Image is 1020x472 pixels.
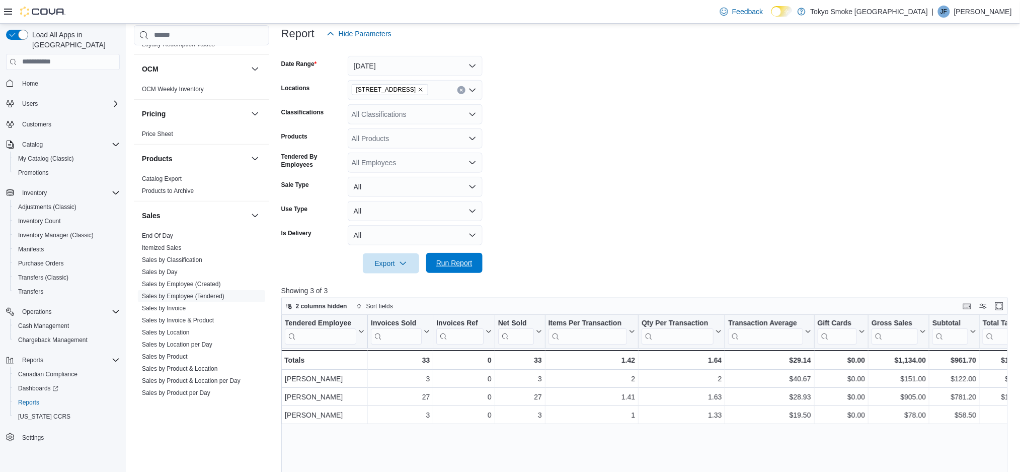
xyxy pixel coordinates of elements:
[14,334,92,346] a: Chargeback Management
[932,318,968,344] div: Subtotal
[285,318,356,344] div: Tendered Employee
[468,159,477,167] button: Open list of options
[468,86,477,94] button: Open list of options
[2,97,124,111] button: Users
[14,215,120,227] span: Inventory Count
[142,377,241,385] span: Sales by Product & Location per Day
[932,373,976,385] div: $122.00
[811,6,928,18] p: Tokyo Smoke [GEOGRAPHIC_DATA]
[2,76,124,91] button: Home
[498,373,542,385] div: 3
[142,268,178,276] span: Sales by Day
[940,6,947,18] span: JF
[22,434,44,442] span: Settings
[28,30,120,50] span: Load All Apps in [GEOGRAPHIC_DATA]
[371,318,430,344] button: Invoices Sold
[339,29,391,39] span: Hide Parameters
[14,396,120,409] span: Reports
[418,87,424,93] button: Remove 979 Bloor St W from selection in this group
[348,177,483,197] button: All
[14,286,47,298] a: Transfers
[296,302,347,310] span: 2 columns hidden
[14,368,120,380] span: Canadian Compliance
[977,300,989,312] button: Display options
[18,288,43,296] span: Transfers
[366,302,393,310] span: Sort fields
[348,56,483,76] button: [DATE]
[142,187,194,194] a: Products to Archive
[10,367,124,381] button: Canadian Compliance
[142,154,173,164] h3: Products
[142,341,212,348] a: Sales by Location per Day
[18,354,47,366] button: Reports
[14,153,120,165] span: My Catalog (Classic)
[134,128,269,144] div: Pricing
[18,432,48,444] a: Settings
[18,169,49,177] span: Promotions
[142,175,182,182] a: Catalog Export
[18,187,51,199] button: Inventory
[2,305,124,319] button: Operations
[14,243,120,255] span: Manifests
[468,110,477,118] button: Open list of options
[22,120,51,128] span: Customers
[142,305,186,312] a: Sales by Invoice
[728,409,811,421] div: $19.50
[142,256,202,263] a: Sales by Classification
[872,391,926,403] div: $905.00
[436,354,491,366] div: 0
[10,200,124,214] button: Adjustments (Classic)
[249,63,261,75] button: OCM
[498,318,541,344] button: Net Sold
[728,318,803,328] div: Transaction Average
[872,409,926,421] div: $78.00
[249,210,261,222] button: Sales
[642,409,722,421] div: 1.33
[10,242,124,256] button: Manifests
[14,411,120,423] span: Washington CCRS
[371,354,430,366] div: 33
[142,280,221,288] span: Sales by Employee (Created)
[548,318,627,328] div: Items Per Transaction
[10,152,124,166] button: My Catalog (Classic)
[14,382,62,394] a: Dashboards
[642,318,714,344] div: Qty Per Transaction
[932,318,968,328] div: Subtotal
[142,353,188,360] a: Sales by Product
[817,373,865,385] div: $0.00
[436,318,483,344] div: Invoices Ref
[436,391,491,403] div: 0
[548,409,636,421] div: 1
[14,334,120,346] span: Chargeback Management
[14,382,120,394] span: Dashboards
[18,78,42,90] a: Home
[18,231,94,239] span: Inventory Manager (Classic)
[14,167,53,179] a: Promotions
[18,245,44,253] span: Manifests
[371,409,430,421] div: 3
[716,2,767,22] a: Feedback
[356,85,416,95] span: [STREET_ADDRESS]
[457,86,465,94] button: Clear input
[436,318,483,328] div: Invoices Ref
[2,430,124,444] button: Settings
[6,72,120,471] nav: Complex example
[961,300,973,312] button: Keyboard shortcuts
[285,318,364,344] button: Tendered Employee
[10,214,124,228] button: Inventory Count
[548,354,635,366] div: 1.42
[22,308,52,316] span: Operations
[281,153,344,169] label: Tendered By Employees
[14,229,98,241] a: Inventory Manager (Classic)
[872,318,926,344] button: Gross Sales
[932,6,934,18] p: |
[14,396,43,409] a: Reports
[14,320,120,332] span: Cash Management
[142,85,204,93] span: OCM Weekly Inventory
[142,109,247,119] button: Pricing
[14,286,120,298] span: Transfers
[18,413,70,421] span: [US_STATE] CCRS
[281,132,307,141] label: Products
[642,373,722,385] div: 2
[817,318,857,328] div: Gift Cards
